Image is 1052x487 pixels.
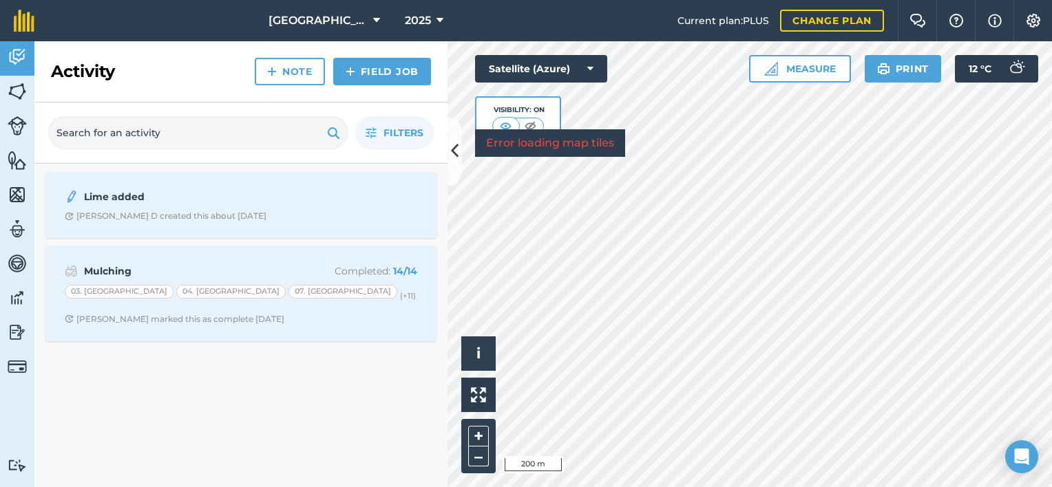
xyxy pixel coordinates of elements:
img: svg+xml;base64,PD94bWwgdmVyc2lvbj0iMS4wIiBlbmNvZGluZz0idXRmLTgiPz4KPCEtLSBHZW5lcmF0b3I6IEFkb2JlIE... [8,322,27,343]
a: Note [255,58,325,85]
img: svg+xml;base64,PHN2ZyB4bWxucz0iaHR0cDovL3d3dy53My5vcmcvMjAwMC9zdmciIHdpZHRoPSI1NiIgaGVpZ2h0PSI2MC... [8,150,27,171]
button: – [468,446,489,466]
img: fieldmargin Logo [14,10,34,32]
strong: Mulching [84,263,302,279]
div: 03. [GEOGRAPHIC_DATA] [65,285,173,299]
a: Lime addedClock with arrow pointing clockwise[PERSON_NAME] D created this about [DATE] [54,180,428,230]
img: svg+xml;base64,PHN2ZyB4bWxucz0iaHR0cDovL3d3dy53My5vcmcvMjAwMC9zdmciIHdpZHRoPSI1MCIgaGVpZ2h0PSI0MC... [497,119,514,133]
img: A question mark icon [948,14,965,28]
img: svg+xml;base64,PD94bWwgdmVyc2lvbj0iMS4wIiBlbmNvZGluZz0idXRmLTgiPz4KPCEtLSBHZW5lcmF0b3I6IEFkb2JlIE... [65,263,78,279]
button: Print [865,55,942,83]
img: svg+xml;base64,PD94bWwgdmVyc2lvbj0iMS4wIiBlbmNvZGluZz0idXRmLTgiPz4KPCEtLSBHZW5lcmF0b3I6IEFkb2JlIE... [8,253,27,274]
img: Ruler icon [764,62,778,76]
strong: 14 / 14 [393,265,417,277]
button: Filters [355,116,434,149]
button: Measure [749,55,851,83]
div: [PERSON_NAME] marked this as complete [DATE] [65,314,284,325]
img: svg+xml;base64,PD94bWwgdmVyc2lvbj0iMS4wIiBlbmNvZGluZz0idXRmLTgiPz4KPCEtLSBHZW5lcmF0b3I6IEFkb2JlIE... [8,288,27,308]
img: svg+xml;base64,PHN2ZyB4bWxucz0iaHR0cDovL3d3dy53My5vcmcvMjAwMC9zdmciIHdpZHRoPSI1MCIgaGVpZ2h0PSI0MC... [522,119,539,133]
img: A cog icon [1025,14,1042,28]
img: Two speech bubbles overlapping with the left bubble in the forefront [909,14,926,28]
strong: Lime added [84,189,302,204]
img: svg+xml;base64,PHN2ZyB4bWxucz0iaHR0cDovL3d3dy53My5vcmcvMjAwMC9zdmciIHdpZHRoPSIxNCIgaGVpZ2h0PSIyNC... [267,63,277,80]
span: 12 ° C [969,55,991,83]
h2: Activity [51,61,115,83]
a: Change plan [780,10,884,32]
div: Open Intercom Messenger [1005,440,1038,473]
span: [GEOGRAPHIC_DATA] [269,12,368,29]
button: 12 °C [955,55,1038,83]
img: svg+xml;base64,PHN2ZyB4bWxucz0iaHR0cDovL3d3dy53My5vcmcvMjAwMC9zdmciIHdpZHRoPSIxOSIgaGVpZ2h0PSIyNC... [327,125,340,141]
p: Completed : [308,263,417,279]
input: Search for an activity [48,116,348,149]
div: [PERSON_NAME] D created this about [DATE] [65,210,266,221]
img: svg+xml;base64,PD94bWwgdmVyc2lvbj0iMS4wIiBlbmNvZGluZz0idXRmLTgiPz4KPCEtLSBHZW5lcmF0b3I6IEFkb2JlIE... [8,47,27,67]
div: Visibility: On [492,105,545,116]
img: svg+xml;base64,PD94bWwgdmVyc2lvbj0iMS4wIiBlbmNvZGluZz0idXRmLTgiPz4KPCEtLSBHZW5lcmF0b3I6IEFkb2JlIE... [1002,55,1030,83]
img: svg+xml;base64,PHN2ZyB4bWxucz0iaHR0cDovL3d3dy53My5vcmcvMjAwMC9zdmciIHdpZHRoPSIxNCIgaGVpZ2h0PSIyNC... [346,63,355,80]
div: 04. [GEOGRAPHIC_DATA] [176,285,286,299]
img: svg+xml;base64,PD94bWwgdmVyc2lvbj0iMS4wIiBlbmNvZGluZz0idXRmLTgiPz4KPCEtLSBHZW5lcmF0b3I6IEFkb2JlIE... [8,459,27,472]
img: Four arrows, one pointing top left, one top right, one bottom right and the last bottom left [471,387,486,402]
span: Current plan : PLUS [677,13,769,28]
img: svg+xml;base64,PD94bWwgdmVyc2lvbj0iMS4wIiBlbmNvZGluZz0idXRmLTgiPz4KPCEtLSBHZW5lcmF0b3I6IEFkb2JlIE... [8,116,27,136]
button: + [468,426,489,446]
img: svg+xml;base64,PHN2ZyB4bWxucz0iaHR0cDovL3d3dy53My5vcmcvMjAwMC9zdmciIHdpZHRoPSIxNyIgaGVpZ2h0PSIxNy... [988,12,1002,29]
p: Error loading map tiles [486,135,614,151]
span: 2025 [405,12,431,29]
img: Clock with arrow pointing clockwise [65,212,74,221]
img: svg+xml;base64,PD94bWwgdmVyc2lvbj0iMS4wIiBlbmNvZGluZz0idXRmLTgiPz4KPCEtLSBHZW5lcmF0b3I6IEFkb2JlIE... [8,219,27,239]
img: svg+xml;base64,PD94bWwgdmVyc2lvbj0iMS4wIiBlbmNvZGluZz0idXRmLTgiPz4KPCEtLSBHZW5lcmF0b3I6IEFkb2JlIE... [65,188,78,205]
a: MulchingCompleted: 14/1403. [GEOGRAPHIC_DATA]04. [GEOGRAPHIC_DATA]07. [GEOGRAPHIC_DATA](+11)Clock... [54,255,428,333]
img: svg+xml;base64,PD94bWwgdmVyc2lvbj0iMS4wIiBlbmNvZGluZz0idXRmLTgiPz4KPCEtLSBHZW5lcmF0b3I6IEFkb2JlIE... [8,357,27,376]
span: i [476,345,481,362]
img: svg+xml;base64,PHN2ZyB4bWxucz0iaHR0cDovL3d3dy53My5vcmcvMjAwMC9zdmciIHdpZHRoPSIxOSIgaGVpZ2h0PSIyNC... [877,61,890,77]
div: 07. [GEOGRAPHIC_DATA] [288,285,397,299]
img: Clock with arrow pointing clockwise [65,314,74,323]
small: (+ 11 ) [400,291,416,301]
img: svg+xml;base64,PHN2ZyB4bWxucz0iaHR0cDovL3d3dy53My5vcmcvMjAwMC9zdmciIHdpZHRoPSI1NiIgaGVpZ2h0PSI2MC... [8,81,27,102]
button: Satellite (Azure) [475,55,607,83]
span: Filters [383,125,423,140]
a: Field Job [333,58,431,85]
button: i [461,336,496,371]
img: svg+xml;base64,PHN2ZyB4bWxucz0iaHR0cDovL3d3dy53My5vcmcvMjAwMC9zdmciIHdpZHRoPSI1NiIgaGVpZ2h0PSI2MC... [8,184,27,205]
